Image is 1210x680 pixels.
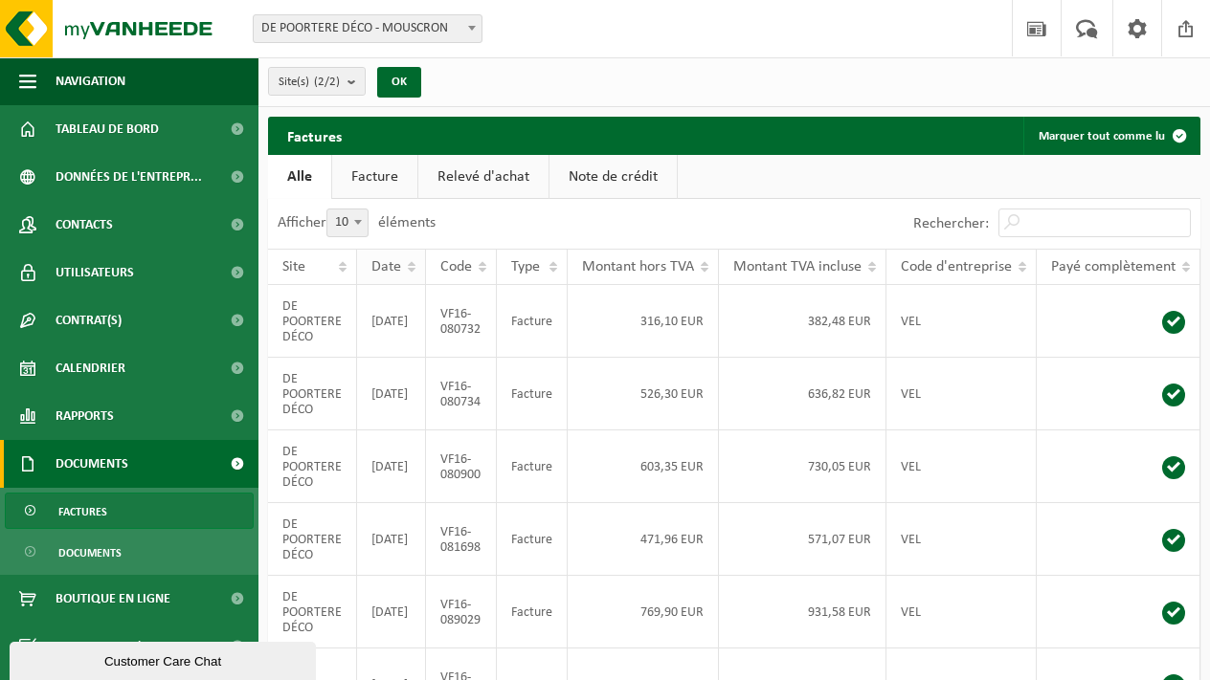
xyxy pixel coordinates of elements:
[253,14,482,43] span: DE POORTERE DÉCO - MOUSCRON
[56,153,202,201] span: Données de l'entrepr...
[426,576,497,648] td: VF16-089029
[268,117,361,154] h2: Factures
[568,285,719,358] td: 316,10 EUR
[56,57,125,105] span: Navigation
[886,285,1037,358] td: VEL
[719,503,886,576] td: 571,07 EUR
[56,296,122,344] span: Contrat(s)
[56,344,125,392] span: Calendrier
[268,503,357,576] td: DE POORTERE DÉCO
[56,105,159,153] span: Tableau de bord
[440,259,472,274] span: Code
[568,503,719,576] td: 471,96 EUR
[377,67,421,98] button: OK
[426,285,497,358] td: VF16-080732
[886,576,1037,648] td: VEL
[357,285,426,358] td: [DATE]
[268,155,331,199] a: Alle
[497,503,568,576] td: Facture
[426,358,497,430] td: VF16-080734
[327,209,368,236] span: 10
[511,259,540,274] span: Type
[56,392,114,440] span: Rapports
[719,576,886,648] td: 931,58 EUR
[56,249,134,296] span: Utilisateurs
[719,430,886,503] td: 730,05 EUR
[254,15,482,42] span: DE POORTERE DÉCO - MOUSCRON
[56,440,128,488] span: Documents
[278,215,436,230] label: Afficher éléments
[497,576,568,648] td: Facture
[1051,259,1176,274] span: Payé complètement
[56,623,200,670] span: Conditions d'accepta...
[568,576,719,648] td: 769,90 EUR
[719,285,886,358] td: 382,48 EUR
[268,430,357,503] td: DE POORTERE DÉCO
[418,155,549,199] a: Relevé d'achat
[568,430,719,503] td: 603,35 EUR
[268,285,357,358] td: DE POORTERE DÉCO
[56,575,170,623] span: Boutique en ligne
[5,493,254,529] a: Factures
[497,358,568,430] td: Facture
[268,67,366,96] button: Site(s)(2/2)
[357,358,426,430] td: [DATE]
[357,576,426,648] td: [DATE]
[279,68,340,97] span: Site(s)
[719,358,886,430] td: 636,82 EUR
[357,430,426,503] td: [DATE]
[58,494,107,530] span: Factures
[886,430,1037,503] td: VEL
[426,430,497,503] td: VF16-080900
[357,503,426,576] td: [DATE]
[497,285,568,358] td: Facture
[733,259,862,274] span: Montant TVA incluse
[371,259,401,274] span: Date
[58,535,122,571] span: Documents
[10,638,320,680] iframe: chat widget
[268,576,357,648] td: DE POORTERE DÉCO
[56,201,113,249] span: Contacts
[913,216,989,231] label: Rechercher:
[426,503,497,576] td: VF16-081698
[332,155,417,199] a: Facture
[549,155,677,199] a: Note de crédit
[268,358,357,430] td: DE POORTERE DÉCO
[282,259,305,274] span: Site
[326,208,369,237] span: 10
[497,430,568,503] td: Facture
[886,358,1037,430] td: VEL
[582,259,694,274] span: Montant hors TVA
[1023,117,1199,155] button: Marquer tout comme lu
[5,534,254,570] a: Documents
[314,76,340,88] count: (2/2)
[568,358,719,430] td: 526,30 EUR
[886,503,1037,576] td: VEL
[901,259,1012,274] span: Code d'entreprise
